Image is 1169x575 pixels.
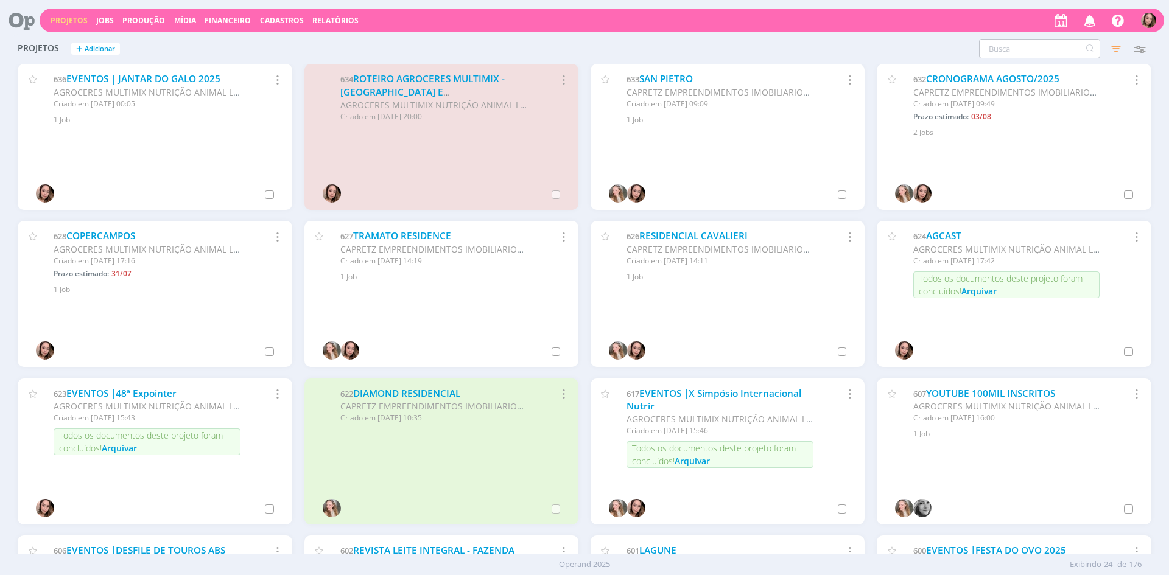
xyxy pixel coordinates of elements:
span: AGROCERES MULTIMIX NUTRIÇÃO ANIMAL LTDA. [627,413,825,425]
img: T [1141,13,1156,28]
span: AGROCERES MULTIMIX NUTRIÇÃO ANIMAL LTDA. [54,243,252,255]
span: Prazo estimado: [54,268,109,279]
span: + [76,43,82,55]
a: EVENTOS | JANTAR DO GALO 2025 [66,72,220,85]
img: G [609,184,627,203]
span: AGROCERES MULTIMIX NUTRIÇÃO ANIMAL LTDA. [913,400,1112,412]
a: TRAMATO RESIDENCE [353,229,451,242]
div: 1 Job [340,271,564,282]
img: T [627,341,645,360]
div: Criado em [DATE] 09:49 [913,99,1100,110]
div: 2 Jobs [913,127,1137,138]
a: DIAMOND RESIDENCIAL [353,387,460,400]
button: +Adicionar [71,43,120,55]
span: 31/07 [111,268,132,279]
div: 1 Job [54,284,277,295]
a: EVENTOS |48ª Expointer [66,387,177,400]
a: Produção [122,15,165,26]
img: T [36,341,54,360]
div: Criado em [DATE] 10:35 [340,413,527,423]
span: 632 [913,74,926,85]
span: 633 [627,74,639,85]
span: 626 [627,231,639,242]
img: T [913,184,932,203]
span: 634 [340,74,353,85]
span: Prazo estimado: [913,111,969,122]
span: de [1117,559,1126,571]
div: Criado em [DATE] 17:16 [54,256,240,267]
div: 1 Job [913,428,1137,439]
span: Arquivar [961,285,997,297]
span: Todos os documentos deste projeto foram concluídos! [632,442,796,467]
div: Criado em [DATE] 15:43 [54,413,240,423]
img: T [341,341,359,360]
span: 176 [1129,559,1142,571]
span: 627 [340,231,353,242]
span: 601 [627,545,639,556]
a: SAN PIETRO [639,72,693,85]
span: CAPRETZ EMPREENDIMENTOS IMOBILIARIOS LTDA [340,243,545,255]
span: 622 [340,388,353,399]
span: 617 [627,388,639,399]
a: REVISTA LEITE INTEGRAL - FAZENDA AgroExport [340,544,514,570]
button: Cadastros [256,16,307,26]
a: LAGUNE [639,544,676,557]
span: 636 [54,74,66,85]
a: Mídia [174,15,196,26]
span: Todos os documentos deste projeto foram concluídos! [59,430,223,454]
span: 24 [1104,559,1112,571]
span: 602 [340,545,353,556]
img: T [895,341,913,360]
img: G [323,499,341,517]
button: Projetos [47,16,91,26]
span: Arquivar [675,455,710,467]
span: 03/08 [971,111,991,122]
a: COPERCAMPOS [66,229,135,242]
div: Criado em [DATE] 14:11 [627,256,813,267]
span: Cadastros [260,15,304,26]
button: Relatórios [309,16,362,26]
img: T [323,184,341,203]
a: ROTEIRO AGROCERES MULTIMIX - [GEOGRAPHIC_DATA] E [GEOGRAPHIC_DATA] [340,72,505,111]
button: Produção [119,16,169,26]
img: T [627,184,645,203]
img: G [609,341,627,360]
span: AGROCERES MULTIMIX NUTRIÇÃO ANIMAL LTDA. [340,99,539,111]
button: Jobs [93,16,118,26]
span: CAPRETZ EMPREENDIMENTOS IMOBILIARIOS LTDA [627,86,831,98]
span: CAPRETZ EMPREENDIMENTOS IMOBILIARIOS LTDA [627,243,831,255]
div: Criado em [DATE] 17:42 [913,256,1100,267]
img: T [36,499,54,517]
div: Criado em [DATE] 20:00 [340,111,527,122]
input: Busca [979,39,1100,58]
img: G [895,499,913,517]
a: Projetos [51,15,88,26]
button: Mídia [170,16,200,26]
div: Criado em [DATE] 09:09 [627,99,813,110]
span: 624 [913,231,926,242]
span: 606 [54,545,66,556]
a: CRONOGRAMA AGOSTO/2025 [926,72,1059,85]
a: Financeiro [205,15,251,26]
span: AGROCERES MULTIMIX NUTRIÇÃO ANIMAL LTDA. [913,243,1112,255]
img: T [36,184,54,203]
img: T [627,499,645,517]
div: Criado em [DATE] 14:19 [340,256,527,267]
a: EVENTOS |DESFILE DE TOUROS ABS 2025 [54,544,225,570]
span: AGROCERES MULTIMIX NUTRIÇÃO ANIMAL LTDA. [54,86,252,98]
button: T [1140,10,1157,31]
span: Arquivar [102,442,137,454]
div: 1 Job [627,114,850,125]
div: Criado em [DATE] 16:00 [913,413,1100,423]
img: G [609,499,627,517]
span: CAPRETZ EMPREENDIMENTOS IMOBILIARIOS LTDA [913,86,1118,98]
a: Jobs [96,15,114,26]
span: Exibindo [1070,559,1101,571]
span: 628 [54,231,66,242]
a: YOUTUBE 100MIL INSCRITOS [926,387,1055,400]
div: 1 Job [54,114,277,125]
button: Financeiro [201,16,255,26]
img: G [323,341,341,360]
span: 623 [54,388,66,399]
span: Projetos [18,43,59,54]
